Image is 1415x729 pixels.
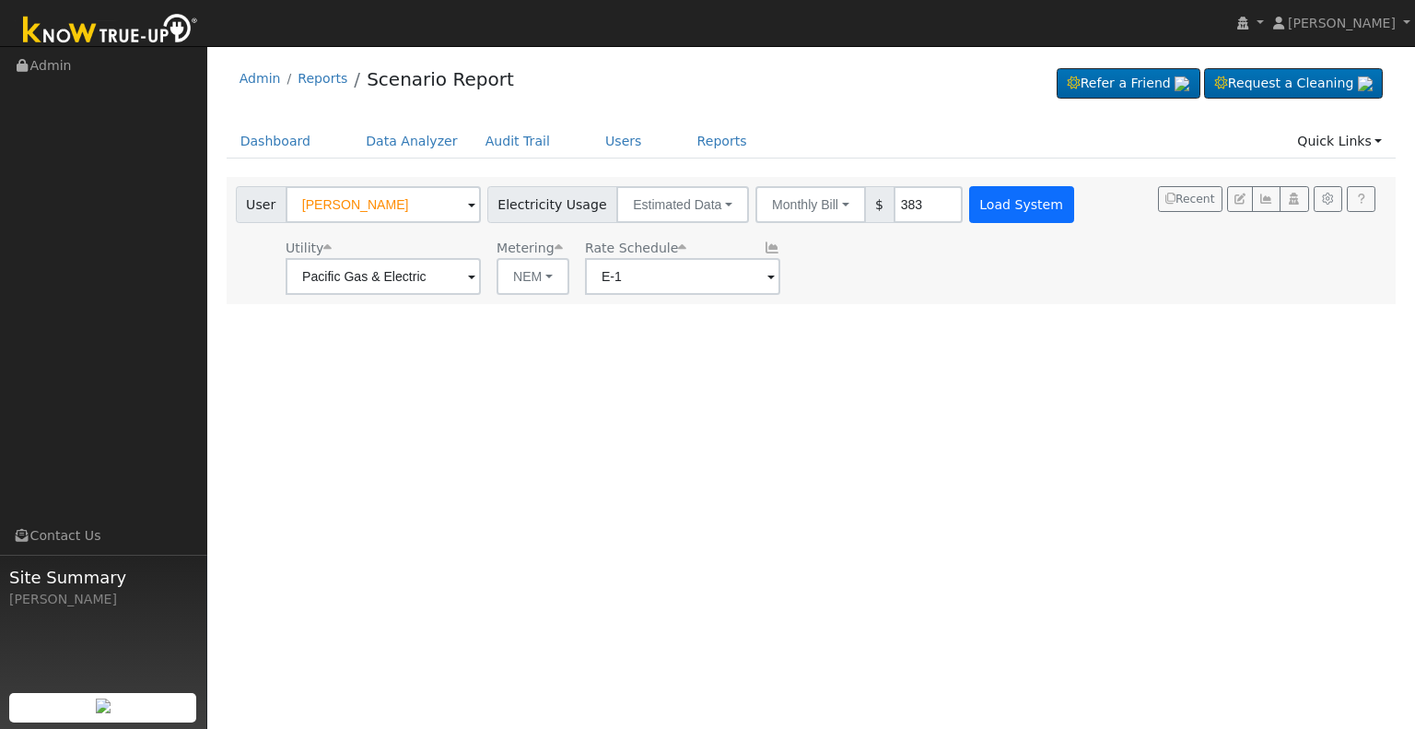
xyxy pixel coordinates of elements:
input: Select a Rate Schedule [585,258,780,295]
a: Request a Cleaning [1204,68,1383,100]
button: Settings [1314,186,1342,212]
a: Audit Trail [472,124,564,159]
a: Reports [298,71,347,86]
button: Monthly Bill [755,186,866,223]
span: User [236,186,287,223]
div: Metering [497,239,569,258]
span: Alias: None [585,241,686,255]
a: Reports [684,124,761,159]
a: Help Link [1347,186,1375,212]
img: retrieve [1175,76,1189,91]
a: Dashboard [227,124,325,159]
button: Login As [1280,186,1308,212]
div: [PERSON_NAME] [9,590,197,609]
a: Scenario Report [367,68,514,90]
button: Recent [1158,186,1222,212]
img: Know True-Up [14,10,207,52]
input: Select a User [286,186,481,223]
a: Users [591,124,656,159]
a: Admin [240,71,281,86]
img: retrieve [1358,76,1373,91]
button: NEM [497,258,569,295]
button: Load System [969,186,1074,223]
button: Estimated Data [616,186,749,223]
img: retrieve [96,699,111,713]
div: Utility [286,239,481,258]
button: Multi-Series Graph [1252,186,1281,212]
input: Select a Utility [286,258,481,295]
span: Site Summary [9,565,197,590]
span: Electricity Usage [487,186,617,223]
a: Data Analyzer [352,124,472,159]
a: Quick Links [1283,124,1396,159]
button: Edit User [1227,186,1253,212]
a: Refer a Friend [1057,68,1200,100]
span: $ [865,186,895,223]
span: [PERSON_NAME] [1288,16,1396,30]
